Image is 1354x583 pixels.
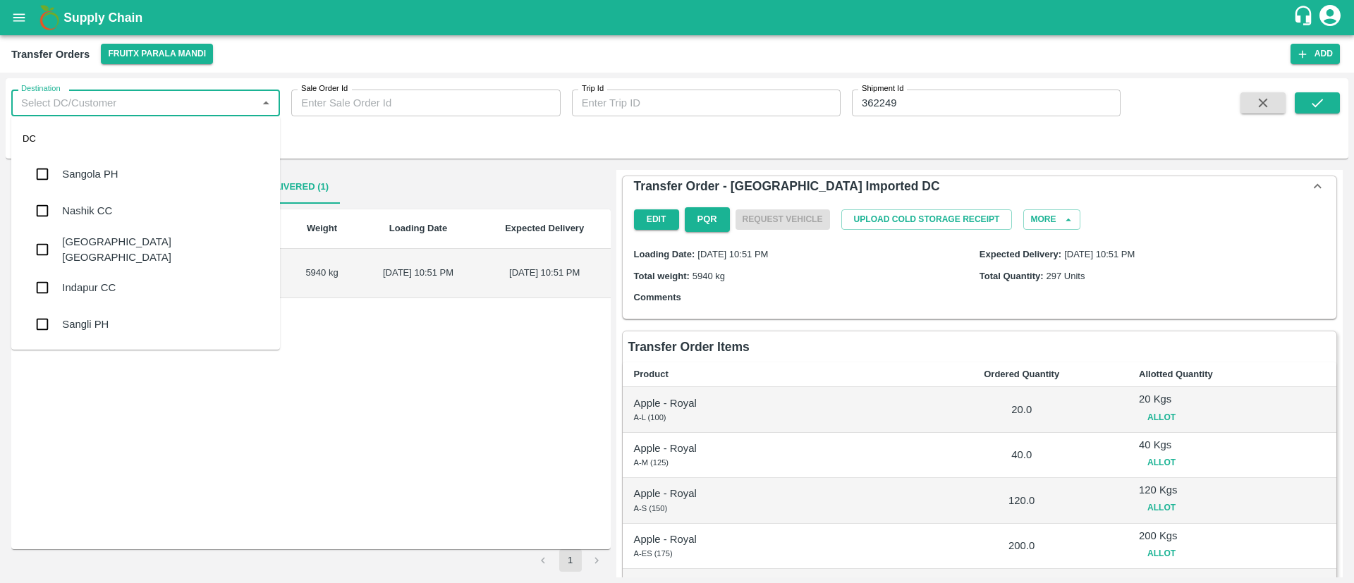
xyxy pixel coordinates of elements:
[291,90,560,116] input: Enter Sale Order Id
[634,458,669,467] span: A-M (125)
[927,493,1116,508] p: 120.0
[634,413,666,422] span: A-L (100)
[63,11,142,25] b: Supply Chain
[634,395,905,411] p: Apple - Royal
[697,249,768,259] span: [DATE] 10:51 PM
[927,538,1116,553] p: 200.0
[1064,249,1135,259] span: [DATE] 10:51 PM
[505,223,584,233] b: Expected Delivery
[927,447,1116,462] p: 40.0
[634,532,905,547] p: Apple - Royal
[634,369,669,379] b: Product
[634,176,940,196] h6: Transfer Order - [GEOGRAPHIC_DATA] Imported DC
[559,549,582,572] button: page 1
[530,549,611,572] nav: pagination navigation
[1293,5,1317,30] div: customer-support
[1139,407,1184,428] button: Allot
[62,166,118,182] div: Sangola PH
[1139,453,1184,473] button: Allot
[980,249,1061,259] label: Expected Delivery:
[927,402,1116,417] p: 20.0
[307,223,337,233] b: Weight
[634,271,690,281] label: Total weight:
[862,83,903,94] label: Shipment Id
[62,317,109,332] div: Sangli PH
[634,292,681,302] label: Comments
[634,209,679,230] button: Edit
[1139,437,1325,453] p: 40 Kgs
[389,223,447,233] b: Loading Date
[1139,391,1325,407] p: 20 Kgs
[628,337,750,357] h6: Transfer Order Items
[572,90,841,116] input: Enter Trip ID
[62,203,112,219] div: Nashik CC
[63,8,1293,27] a: Supply Chain
[1047,271,1085,281] span: 297 Units
[852,90,1121,116] input: Enter Shipment ID
[980,271,1044,281] label: Total Quantity:
[11,122,280,156] div: DC
[251,170,340,204] button: Delivered (1)
[1139,369,1213,379] b: Allotted Quantity
[16,94,252,112] input: Select DC/Customer
[21,83,61,94] label: Destination
[286,249,358,298] td: 5940 kg
[634,504,668,513] span: A-S (150)
[301,83,348,94] label: Sale Order Id
[693,271,725,281] span: 5940 kg
[685,207,730,232] button: PQR
[841,209,1013,230] button: Upload Cold Storage Receipt
[358,249,478,298] td: [DATE] 10:51 PM
[62,234,269,266] div: [GEOGRAPHIC_DATA] [GEOGRAPHIC_DATA]
[1139,498,1184,518] button: Allot
[623,176,1336,196] div: Transfer Order - [GEOGRAPHIC_DATA] Imported DC
[35,4,63,32] img: logo
[11,45,90,63] div: Transfer Orders
[62,280,116,295] div: Indapur CC
[1139,544,1184,564] button: Allot
[634,441,905,456] p: Apple - Royal
[1291,44,1340,64] button: Add
[479,249,611,298] td: [DATE] 10:51 PM
[634,249,695,259] label: Loading Date:
[1317,3,1343,32] div: account of current user
[984,369,1059,379] b: Ordered Quantity
[101,44,213,64] button: Select DC
[634,486,905,501] p: Apple - Royal
[582,83,604,94] label: Trip Id
[1023,209,1080,230] button: More
[634,549,673,558] span: A-ES (175)
[3,1,35,34] button: open drawer
[257,94,275,112] button: Close
[1139,528,1325,544] p: 200 Kgs
[1139,482,1325,498] p: 120 Kgs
